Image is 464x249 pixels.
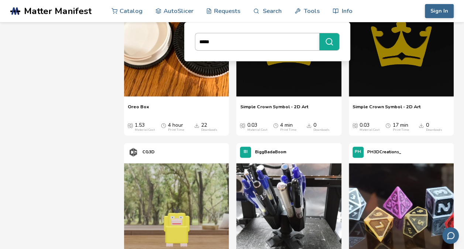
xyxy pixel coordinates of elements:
div: Print Time [280,128,296,132]
a: Oreo Box [128,104,149,115]
div: 0 [426,122,442,132]
div: Downloads [426,128,442,132]
div: 1.53 [135,122,155,132]
div: 4 min [280,122,296,132]
div: Material Cost [247,128,267,132]
div: 0.03 [360,122,379,132]
div: 17 min [392,122,409,132]
div: Downloads [313,128,330,132]
div: 4 hour [168,122,184,132]
span: PH [355,150,361,154]
div: 22 [201,122,217,132]
span: BI [244,150,248,154]
span: Matter Manifest [24,6,92,16]
div: Print Time [168,128,184,132]
span: Downloads [194,122,199,128]
div: Print Time [392,128,409,132]
span: Average Cost [128,122,133,128]
div: Material Cost [135,128,155,132]
div: Downloads [201,128,217,132]
a: Simple Crown Symbol - 2D Art [240,104,308,115]
span: Average Print Time [273,122,278,128]
a: CG3D's profileCG3D [124,143,158,161]
span: Average Cost [353,122,358,128]
span: Average Print Time [161,122,166,128]
span: Average Cost [240,122,245,128]
img: CG3D's profile [128,147,139,158]
button: Sign In [425,4,454,18]
p: BiggBadaBoom [255,148,286,156]
button: Send feedback via email [442,227,459,244]
p: CG3D [142,148,155,156]
span: Downloads [306,122,312,128]
span: Average Print Time [385,122,391,128]
a: Simple Crown Symbol - 2D Art [353,104,421,115]
div: 0.03 [247,122,267,132]
div: 0 [313,122,330,132]
span: Downloads [419,122,424,128]
p: PH3DCreations_ [367,148,401,156]
div: Material Cost [360,128,379,132]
